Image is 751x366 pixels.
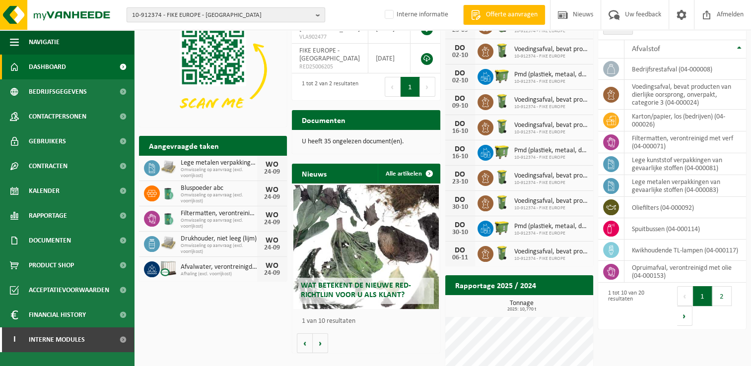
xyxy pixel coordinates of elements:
h2: Aangevraagde taken [139,136,229,155]
a: Offerte aanvragen [463,5,545,25]
td: lege metalen verpakkingen van gevaarlijke stoffen (04-000083) [624,175,746,197]
span: RED25006205 [299,63,360,71]
p: 1 van 10 resultaten [302,318,435,325]
a: Bekijk rapportage [519,295,592,314]
h2: Documenten [292,110,355,129]
img: WB-0140-HPE-GN-50 [493,42,510,59]
span: Lege metalen verpakkingen van gevaarlijke stoffen [181,159,257,167]
span: 10-912374 - FIKE EUROPE [514,28,588,34]
span: Navigatie [29,30,60,55]
span: Acceptatievoorwaarden [29,278,109,303]
span: 10-912374 - FIKE EUROPE [514,180,588,186]
span: Afvalwater, verontreinigd met gevaarlijke producten [181,263,257,271]
span: 2025: 10,770 t [450,307,593,312]
span: Bedrijfsgegevens [29,79,87,104]
img: PB-OT-0200-MET-00-02 [160,184,177,201]
div: 24-09 [262,244,282,251]
span: 10-912374 - FIKE EUROPE [514,129,588,135]
button: Next [677,306,692,326]
button: 2 [712,286,732,306]
span: 10-912374 - FIKE EUROPE [514,54,588,60]
td: spuitbussen (04-000114) [624,218,746,240]
img: LP-PA-00000-WDN-11 [160,159,177,176]
div: 24-09 [262,194,282,201]
div: DO [450,44,470,52]
span: FIKE EUROPE - [GEOGRAPHIC_DATA] [299,47,360,62]
div: DO [450,221,470,229]
div: DO [450,171,470,179]
div: DO [450,196,470,204]
img: WB-0140-HPE-GN-50 [493,194,510,211]
span: Wat betekent de nieuwe RED-richtlijn voor u als klant? [301,282,411,299]
span: Afhaling (excl. voorrijkost) [181,271,257,277]
h2: Nieuws [292,164,337,183]
span: VLA902477 [299,33,360,41]
span: Dashboard [29,55,66,79]
span: Bluspoeder abc [181,184,257,192]
div: 30-10 [450,204,470,211]
img: WB-0140-HPE-GN-50 [493,118,510,135]
div: 1 tot 2 van 2 resultaten [297,76,358,98]
button: Previous [677,286,693,306]
div: DO [450,69,470,77]
span: Interne modules [29,327,85,352]
td: voedingsafval, bevat producten van dierlijke oorsprong, onverpakt, categorie 3 (04-000024) [624,80,746,110]
div: 24-09 [262,270,282,277]
span: Omwisseling op aanvraag (excl. voorrijkost) [181,167,257,179]
img: PB-IC-CU [160,260,177,277]
h3: Tonnage [450,300,593,312]
img: WB-1100-HPE-GN-50 [493,67,510,84]
div: DO [450,246,470,254]
img: WB-0140-HPE-GN-50 [493,169,510,185]
span: Afvalstof [632,45,660,53]
div: WO [262,211,282,219]
button: 10-912374 - FIKE EUROPE - [GEOGRAPHIC_DATA] [127,7,325,22]
span: 10-912374 - FIKE EUROPE [514,205,588,211]
span: Voedingsafval, bevat producten van dierlijke oorsprong, onverpakt, categorie 3 [514,172,588,180]
td: [DATE] [368,44,410,73]
span: Omwisseling op aanvraag (excl. voorrijkost) [181,218,257,230]
span: Voedingsafval, bevat producten van dierlijke oorsprong, onverpakt, categorie 3 [514,46,588,54]
span: 10-912374 - FIKE EUROPE [514,231,588,237]
span: I [10,327,19,352]
span: Pmd (plastiek, metaal, drankkartons) (bedrijven) [514,147,588,155]
span: Drukhouder, niet leeg (lijm) [181,235,257,243]
button: 1 [401,77,420,97]
div: 24-09 [262,219,282,226]
span: Gebruikers [29,129,66,154]
span: Filtermatten, verontreinigd met verf [181,210,257,218]
button: Volgende [313,333,328,353]
a: Wat betekent de nieuwe RED-richtlijn voor u als klant? [293,185,438,309]
span: Kalender [29,179,60,203]
span: Voedingsafval, bevat producten van dierlijke oorsprong, onverpakt, categorie 3 [514,96,588,104]
span: Voedingsafval, bevat producten van dierlijke oorsprong, onverpakt, categorie 3 [514,248,588,256]
span: Contracten [29,154,68,179]
div: 02-10 [450,77,470,84]
span: Documenten [29,228,71,253]
div: 30-10 [450,229,470,236]
div: WO [262,161,282,169]
div: 16-10 [450,128,470,135]
img: Download de VHEPlus App [139,14,287,125]
span: Product Shop [29,253,74,278]
div: DO [450,95,470,103]
div: WO [262,186,282,194]
div: 02-10 [450,52,470,59]
a: Alle artikelen [378,164,439,183]
td: bedrijfsrestafval (04-000008) [624,59,746,80]
div: DO [450,145,470,153]
h2: Rapportage 2025 / 2024 [445,275,546,295]
div: 09-10 [450,103,470,110]
td: lege kunststof verpakkingen van gevaarlijke stoffen (04-000081) [624,153,746,175]
div: 06-11 [450,254,470,261]
label: Interne informatie [383,7,448,22]
td: karton/papier, los (bedrijven) (04-000026) [624,110,746,131]
div: 23-10 [450,179,470,185]
div: 16-10 [450,153,470,160]
div: WO [262,262,282,270]
span: Voedingsafval, bevat producten van dierlijke oorsprong, onverpakt, categorie 3 [514,197,588,205]
span: Pmd (plastiek, metaal, drankkartons) (bedrijven) [514,223,588,231]
button: 1 [693,286,712,306]
span: 10-912374 - FIKE EUROPE - [GEOGRAPHIC_DATA] [132,8,312,23]
div: 1 tot 10 van 20 resultaten [603,285,667,327]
